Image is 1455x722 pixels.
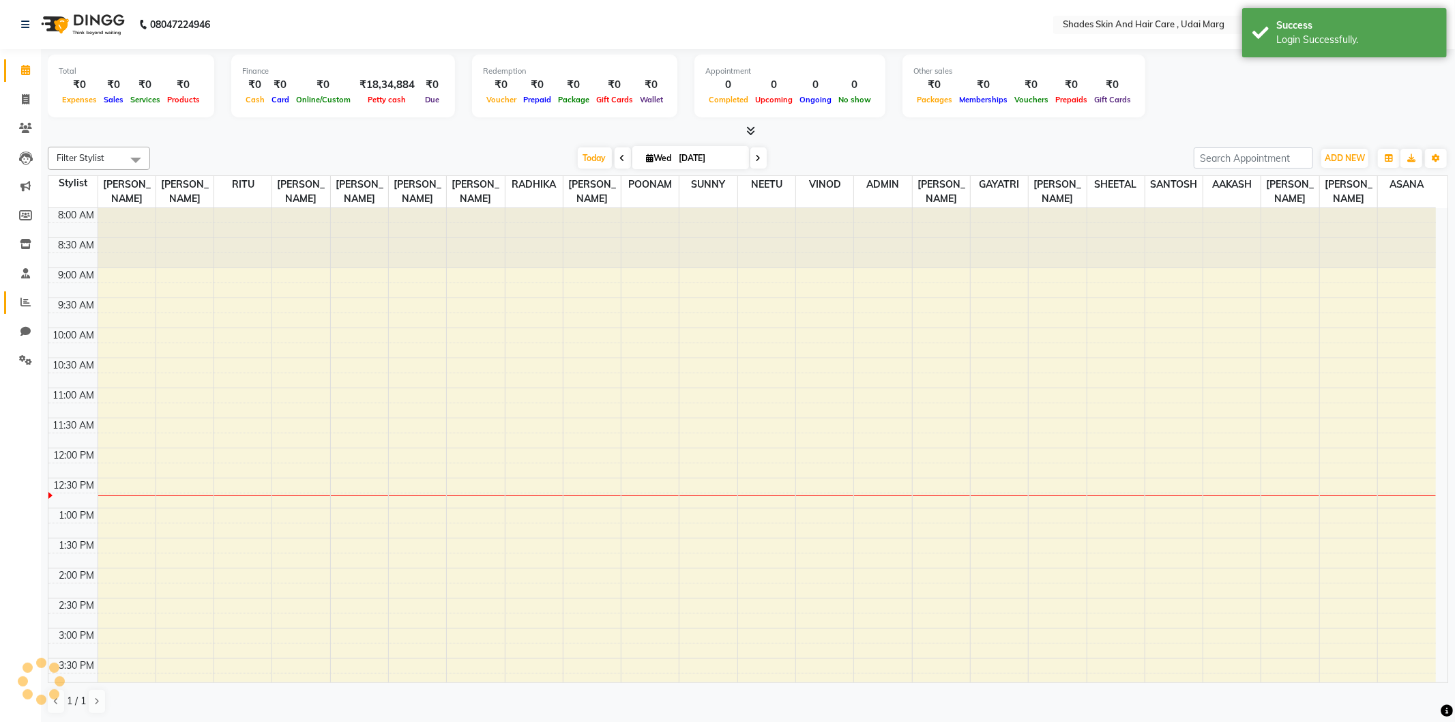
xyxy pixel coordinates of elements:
[563,176,621,207] span: [PERSON_NAME]
[56,268,98,283] div: 9:00 AM
[35,5,128,44] img: logo
[913,176,970,207] span: [PERSON_NAME]
[643,153,675,163] span: Wed
[67,694,86,708] span: 1 / 1
[98,176,156,207] span: [PERSON_NAME]
[293,77,354,93] div: ₹0
[57,568,98,583] div: 2:00 PM
[51,478,98,493] div: 12:30 PM
[50,358,98,373] div: 10:30 AM
[738,176,795,193] span: NEETU
[796,77,835,93] div: 0
[57,508,98,523] div: 1:00 PM
[420,77,444,93] div: ₹0
[520,77,555,93] div: ₹0
[56,238,98,252] div: 8:30 AM
[1320,176,1377,207] span: [PERSON_NAME]
[59,77,100,93] div: ₹0
[57,629,98,643] div: 3:00 PM
[1011,77,1052,93] div: ₹0
[365,95,410,104] span: Petty cash
[50,328,98,343] div: 10:00 AM
[555,95,593,104] span: Package
[1261,176,1319,207] span: [PERSON_NAME]
[100,77,127,93] div: ₹0
[268,95,293,104] span: Card
[555,77,593,93] div: ₹0
[705,95,752,104] span: Completed
[1145,176,1203,193] span: SANTOSH
[705,66,875,77] div: Appointment
[621,176,679,193] span: POONAM
[50,418,98,433] div: 11:30 AM
[1378,176,1436,193] span: ASANA
[593,95,636,104] span: Gift Cards
[1091,77,1134,93] div: ₹0
[272,176,329,207] span: [PERSON_NAME]
[636,95,666,104] span: Wallet
[214,176,271,193] span: RITU
[796,95,835,104] span: Ongoing
[1194,147,1313,169] input: Search Appointment
[835,77,875,93] div: 0
[51,448,98,463] div: 12:00 PM
[156,176,214,207] span: [PERSON_NAME]
[1052,95,1091,104] span: Prepaids
[483,66,666,77] div: Redemption
[100,95,127,104] span: Sales
[971,176,1028,193] span: GAYATRI
[242,77,268,93] div: ₹0
[854,176,911,193] span: ADMIN
[1325,153,1365,163] span: ADD NEW
[164,77,203,93] div: ₹0
[505,176,563,193] span: RADHIKA
[1029,176,1086,207] span: [PERSON_NAME]
[752,95,796,104] span: Upcoming
[127,77,164,93] div: ₹0
[59,95,100,104] span: Expenses
[752,77,796,93] div: 0
[127,95,164,104] span: Services
[57,538,98,553] div: 1:30 PM
[268,77,293,93] div: ₹0
[913,66,1134,77] div: Other sales
[705,77,752,93] div: 0
[56,298,98,313] div: 9:30 AM
[636,77,666,93] div: ₹0
[150,5,210,44] b: 08047224946
[59,66,203,77] div: Total
[913,95,956,104] span: Packages
[578,147,612,169] span: Today
[1276,18,1437,33] div: Success
[57,152,104,163] span: Filter Stylist
[593,77,636,93] div: ₹0
[483,77,520,93] div: ₹0
[57,659,98,673] div: 3:30 PM
[835,95,875,104] span: No show
[354,77,420,93] div: ₹18,34,884
[56,208,98,222] div: 8:00 AM
[389,176,446,207] span: [PERSON_NAME]
[331,176,388,207] span: [PERSON_NAME]
[1011,95,1052,104] span: Vouchers
[913,77,956,93] div: ₹0
[1087,176,1145,193] span: SHEETAL
[242,66,444,77] div: Finance
[1091,95,1134,104] span: Gift Cards
[48,176,98,190] div: Stylist
[242,95,268,104] span: Cash
[1052,77,1091,93] div: ₹0
[520,95,555,104] span: Prepaid
[293,95,354,104] span: Online/Custom
[1321,149,1368,168] button: ADD NEW
[57,598,98,613] div: 2:30 PM
[447,176,504,207] span: [PERSON_NAME]
[483,95,520,104] span: Voucher
[164,95,203,104] span: Products
[796,176,853,193] span: VINOD
[1203,176,1261,193] span: AAKASH
[422,95,443,104] span: Due
[675,148,744,169] input: 2025-09-03
[1276,33,1437,47] div: Login Successfully.
[50,388,98,403] div: 11:00 AM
